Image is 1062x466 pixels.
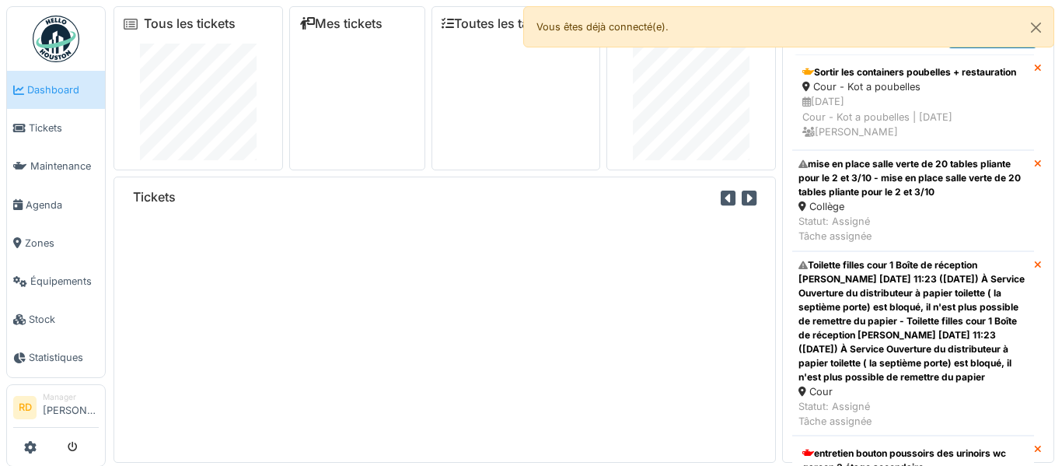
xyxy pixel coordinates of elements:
div: Vous êtes déjà connecté(e). [523,6,1054,47]
a: Tous les tickets [144,16,236,31]
span: Tickets [29,121,99,135]
img: Badge_color-CXgf-gQk.svg [33,16,79,62]
a: Tickets [7,109,105,147]
h6: Tickets [133,190,176,205]
div: Statut: Assigné Tâche assignée [798,214,1028,244]
a: Statistiques [7,338,105,377]
span: Zones [25,236,99,251]
a: RD Manager[PERSON_NAME] [13,391,99,429]
div: Sortir les containers poubelles + restauration [802,65,1024,79]
a: Toutes les tâches [442,16,557,31]
div: Cour - Kot a poubelles [802,79,1024,94]
div: Toilette filles cour 1 Boîte de réception [PERSON_NAME] [DATE] 11:23 ([DATE]) À Service Ouverture... [798,258,1028,384]
div: Cour [798,384,1028,399]
a: Dashboard [7,71,105,109]
a: Zones [7,224,105,262]
span: Statistiques [29,350,99,365]
span: Stock [29,312,99,327]
div: Manager [43,391,99,403]
div: [DATE] Cour - Kot a poubelles | [DATE] [PERSON_NAME] [802,94,1024,139]
li: [PERSON_NAME] [43,391,99,425]
a: Équipements [7,262,105,300]
span: Agenda [26,198,99,212]
a: Stock [7,300,105,338]
div: Collège [798,199,1028,214]
a: Toilette filles cour 1 Boîte de réception [PERSON_NAME] [DATE] 11:23 ([DATE]) À Service Ouverture... [792,251,1034,436]
button: Close [1018,7,1053,48]
li: RD [13,396,37,419]
a: Agenda [7,186,105,224]
a: Maintenance [7,147,105,185]
a: mise en place salle verte de 20 tables pliante pour le 2 et 3/10 - mise en place salle verte de 2... [792,150,1034,251]
span: Maintenance [30,159,99,173]
span: Équipements [30,274,99,289]
div: mise en place salle verte de 20 tables pliante pour le 2 et 3/10 - mise en place salle verte de 2... [798,157,1028,199]
div: Statut: Assigné Tâche assignée [798,399,1028,429]
a: Mes tickets [299,16,383,31]
span: Dashboard [27,82,99,97]
a: Sortir les containers poubelles + restauration Cour - Kot a poubelles [DATE]Cour - Kot a poubelle... [792,54,1034,150]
